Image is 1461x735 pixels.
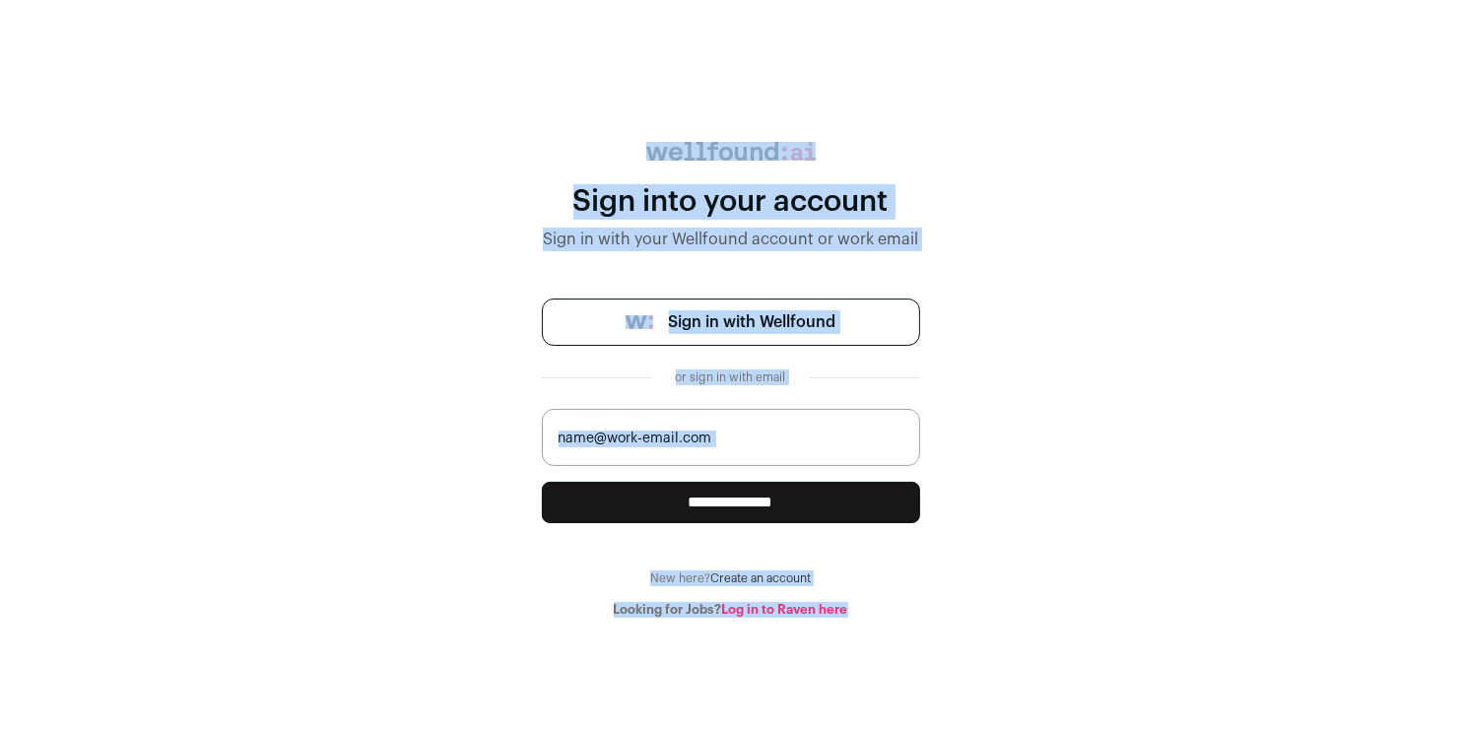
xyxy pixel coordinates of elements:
[542,299,920,346] a: Sign in with Wellfound
[710,572,811,584] a: Create an account
[542,602,920,618] div: Looking for Jobs?
[669,310,836,334] span: Sign in with Wellfound
[542,228,920,251] div: Sign in with your Wellfound account or work email
[542,570,920,586] div: New here?
[626,315,653,329] img: wellfound-symbol-flush-black-fb3c872781a75f747ccb3a119075da62bfe97bd399995f84a933054e44a575c4.png
[646,142,816,161] img: wellfound:ai
[542,184,920,220] div: Sign into your account
[722,603,848,616] a: Log in to Raven here
[542,409,920,466] input: name@work-email.com
[668,369,794,385] div: or sign in with email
